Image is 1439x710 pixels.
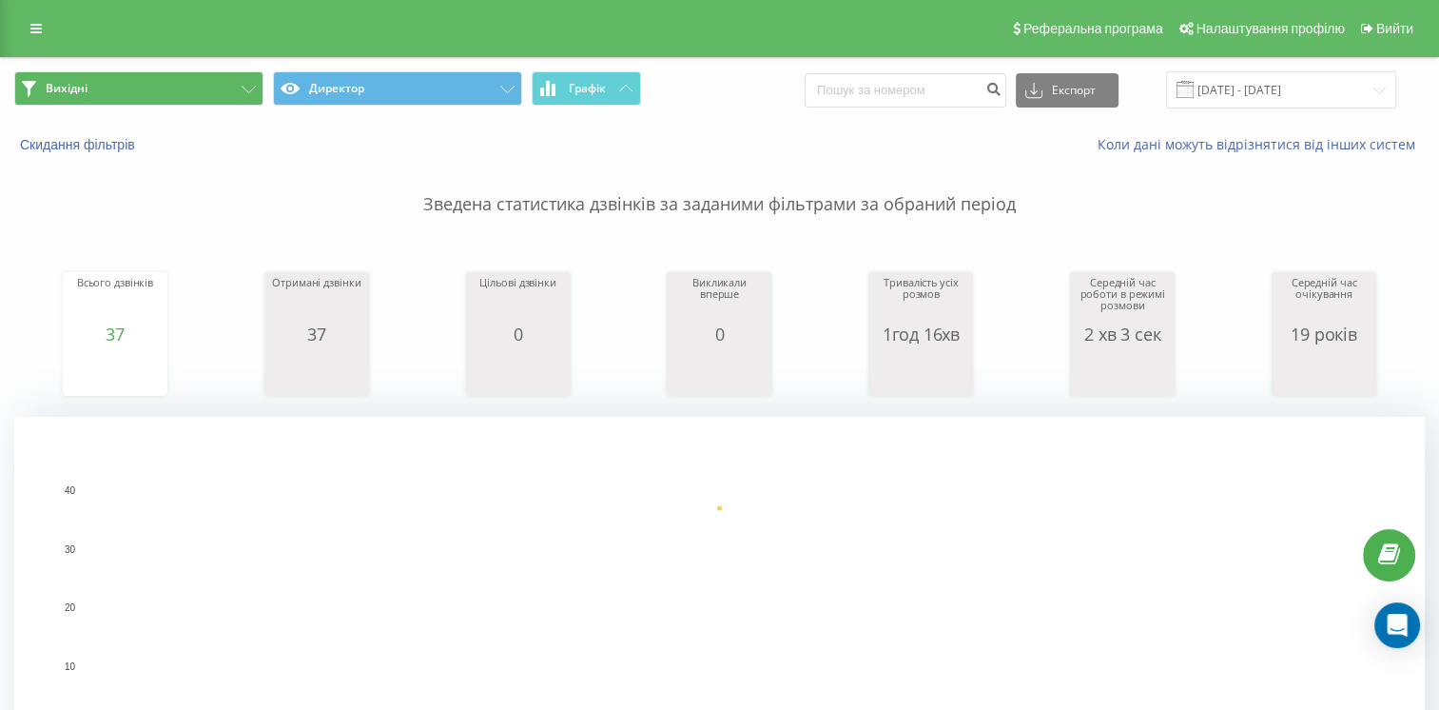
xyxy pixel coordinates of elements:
[1374,602,1420,648] div: Відкрийте Intercom Messenger
[14,136,145,153] button: Скидання фільтрів
[46,81,88,96] span: Вихідні
[1023,21,1163,36] span: Реферальна програма
[671,325,767,344] div: 0
[671,344,767,401] svg: Діаграма.
[1052,84,1096,97] font: Експорт
[1276,277,1371,325] div: Середній час очікування
[1276,325,1371,344] div: 19 років
[14,71,263,106] button: Вихідні
[309,81,364,96] font: Директор
[273,71,522,106] button: Директор
[269,277,364,325] div: Отримані дзвінки
[471,344,566,401] svg: Діаграма.
[873,325,968,344] div: 1год 16хв
[1075,344,1170,401] svg: Діаграма.
[1016,73,1118,108] button: Експорт
[269,344,364,401] svg: Діаграма.
[1276,344,1371,401] svg: Діаграма.
[569,82,606,95] span: Графік
[65,485,76,496] text: 40
[873,344,968,401] svg: Діаграма.
[471,325,566,344] div: 0
[1075,277,1170,325] div: Середній час роботи в режимі розмови
[1376,21,1413,36] span: Вийти
[14,154,1425,217] p: Зведена статистика дзвінків за заданими фільтрами за обраний період
[805,73,1006,108] input: Пошук за номером
[68,277,163,325] div: Всього дзвінків
[873,277,968,325] div: Тривалість усіх розмов
[1098,135,1425,153] a: Коли дані можуть відрізнятися від інших систем
[1196,21,1345,36] span: Налаштування профілю
[269,325,364,344] div: 37
[65,544,76,555] text: 30
[68,325,163,344] div: 37
[65,661,76,672] text: 10
[671,277,767,325] div: Викликали вперше
[471,277,566,325] div: Цільові дзвінки
[68,344,163,401] svg: Діаграма.
[532,71,641,106] button: Графік
[1075,325,1170,344] div: 2 хв 3 сек
[65,602,76,613] text: 20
